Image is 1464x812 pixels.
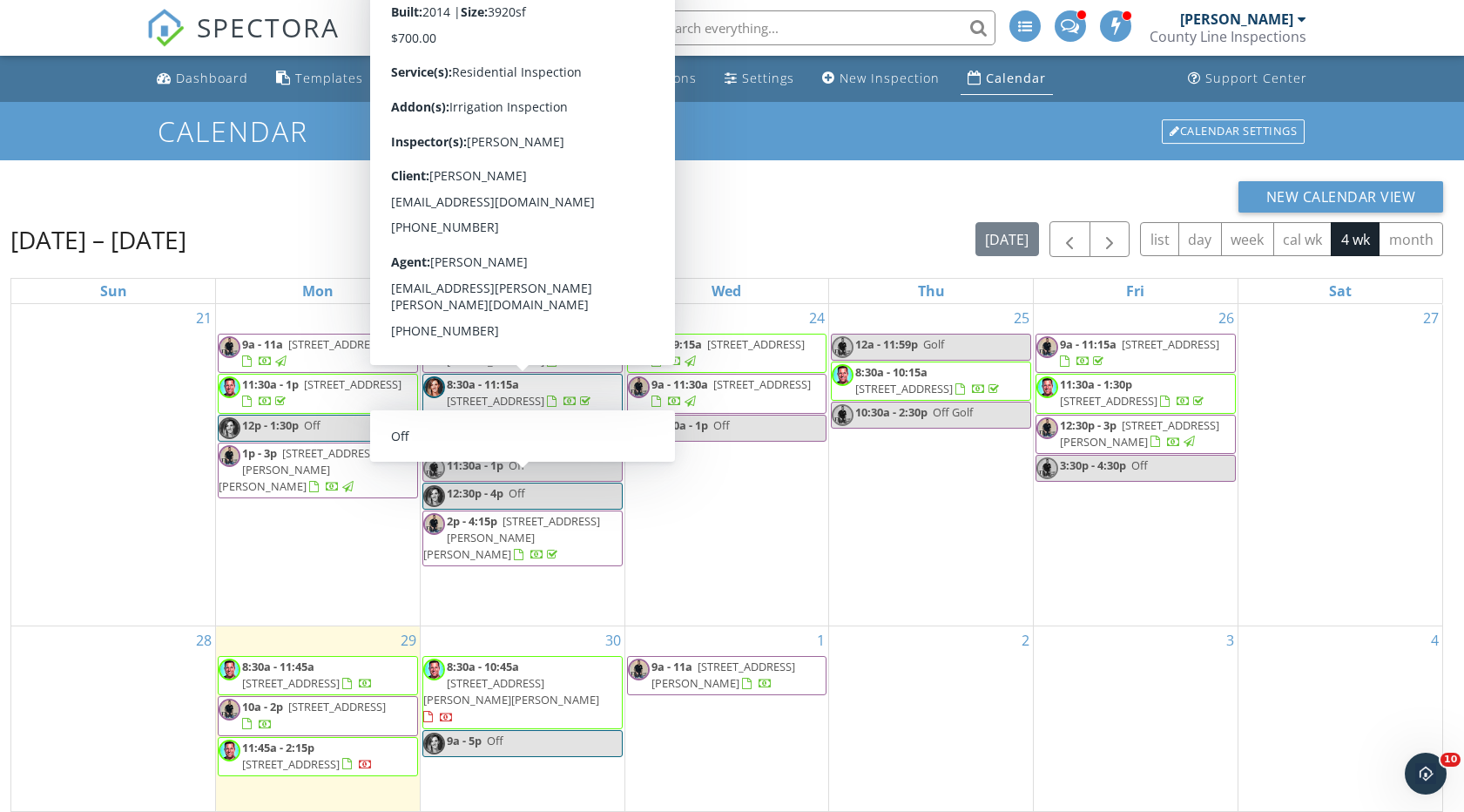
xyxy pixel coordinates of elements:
[422,511,623,567] a: 2p - 4:15p [STREET_ADDRESS][PERSON_NAME][PERSON_NAME]
[627,374,827,413] a: 9a - 11:30a [STREET_ADDRESS]
[219,740,240,761] img: img_6453.png
[1420,304,1442,332] a: Go to September 27, 2025
[423,513,445,535] img: img_2439.jpeg
[1215,304,1238,332] a: Go to September 26, 2025
[423,457,445,479] img: img_2439.jpeg
[288,336,386,352] span: [STREET_ADDRESS]
[506,279,538,303] a: Tuesday
[422,334,623,373] a: 8:30a - 11:30a [STREET_ADDRESS]
[216,304,421,626] td: Go to September 22, 2025
[242,336,386,369] a: 9a - 11a [STREET_ADDRESS]
[218,443,418,499] a: 1p - 3p [STREET_ADDRESS][PERSON_NAME][PERSON_NAME]
[218,737,418,776] a: 11:45a - 2:15p [STREET_ADDRESS]
[628,417,650,439] img: img_2439.jpeg
[614,70,697,86] div: Automations
[602,304,624,332] a: Go to September 23, 2025
[1440,753,1461,767] span: 10
[1223,626,1238,654] a: Go to October 3, 2025
[1060,393,1157,409] span: [STREET_ADDRESS]
[1036,376,1058,398] img: img_6453.png
[219,699,240,721] img: img_2439.jpeg
[1205,70,1307,86] div: Support Center
[423,336,445,358] img: img_2439.jpeg
[718,63,801,95] a: Settings
[218,334,418,373] a: 9a - 11a [STREET_ADDRESS]
[831,362,1031,401] a: 8:30a - 10:15a [STREET_ADDRESS]
[218,696,418,735] a: 10a - 2p [STREET_ADDRESS]
[628,376,650,398] img: img_2439.jpeg
[1060,417,1117,433] span: 12:30p - 3p
[97,279,131,303] a: Sunday
[422,415,623,454] a: 11:30a - 1:45p [STREET_ADDRESS]
[651,376,811,409] a: 9a - 11:30a [STREET_ADDRESS]
[647,10,995,45] input: Search everything...
[423,513,600,562] a: 2p - 4:15p [STREET_ADDRESS][PERSON_NAME][PERSON_NAME]
[423,376,445,398] img: img_8514.jpeg
[219,336,240,358] img: img_2439.jpeg
[713,417,730,433] span: Off
[218,656,418,695] a: 8:30a - 11:45a [STREET_ADDRESS]
[1181,63,1314,95] a: Support Center
[420,304,624,626] td: Go to September 23, 2025
[447,457,503,473] span: 11:30a - 1p
[487,733,503,748] span: Off
[242,336,283,352] span: 9a - 11a
[1010,304,1033,332] a: Go to September 25, 2025
[447,353,544,369] span: [STREET_ADDRESS]
[832,404,853,426] img: img_2439.jpeg
[713,376,811,392] span: [STREET_ADDRESS]
[1178,222,1222,256] button: day
[627,334,827,373] a: 8a - 9:15a [STREET_ADDRESS]
[855,364,928,380] span: 8:30a - 10:15a
[242,699,283,714] span: 10a - 2p
[242,376,299,392] span: 11:30a - 1p
[176,70,248,86] div: Dashboard
[219,417,240,439] img: img_8514.jpeg
[219,445,240,467] img: img_2439.jpeg
[628,336,650,358] img: img_6453.png
[420,626,624,812] td: Go to September 30, 2025
[1122,336,1219,352] span: [STREET_ADDRESS]
[1131,457,1148,473] span: Off
[829,304,1034,626] td: Go to September 25, 2025
[832,364,853,386] img: img_6453.png
[242,417,299,433] span: 12p - 1:30p
[1060,336,1117,352] span: 9a - 11:15a
[1090,221,1130,257] button: Next
[447,733,482,748] span: 9a - 5p
[1221,222,1274,256] button: week
[628,659,650,680] img: img_2439.jpeg
[1162,119,1305,144] div: Calendar Settings
[447,393,544,409] span: [STREET_ADDRESS]
[651,336,805,369] a: 8a - 9:15a [STREET_ADDRESS]
[423,659,445,680] img: img_6453.png
[815,63,947,95] a: New Inspection
[1331,222,1380,256] button: 4 wk
[855,404,928,420] span: 10:30a - 2:30p
[218,374,418,413] a: 11:30a - 1p [STREET_ADDRESS]
[1140,222,1179,256] button: list
[1034,626,1238,812] td: Go to October 3, 2025
[397,626,420,654] a: Go to September 29, 2025
[840,70,940,86] div: New Inspection
[447,417,519,433] span: 11:30a - 1:45p
[806,304,828,332] a: Go to September 24, 2025
[242,740,373,772] a: 11:45a - 2:15p [STREET_ADDRESS]
[304,417,320,433] span: Off
[855,381,953,396] span: [STREET_ADDRESS]
[242,659,373,691] a: 8:30a - 11:45a [STREET_ADDRESS]
[651,659,795,691] a: 9a - 11a [STREET_ADDRESS][PERSON_NAME]
[1060,336,1219,369] a: 9a - 11:15a [STREET_ADDRESS]
[509,485,525,501] span: Off
[447,336,594,369] a: 8:30a - 11:30a [STREET_ADDRESS]
[813,626,828,654] a: Go to October 1, 2025
[1238,626,1442,812] td: Go to October 4, 2025
[219,445,380,494] span: [STREET_ADDRESS][PERSON_NAME][PERSON_NAME]
[651,659,795,691] span: [STREET_ADDRESS][PERSON_NAME]
[447,513,497,529] span: 2p - 4:15p
[447,417,594,450] a: 11:30a - 1:45p [STREET_ADDRESS]
[651,659,692,674] span: 9a - 11a
[961,63,1053,95] a: Calendar
[1036,415,1236,454] a: 12:30p - 3p [STREET_ADDRESS][PERSON_NAME]
[914,279,948,303] a: Thursday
